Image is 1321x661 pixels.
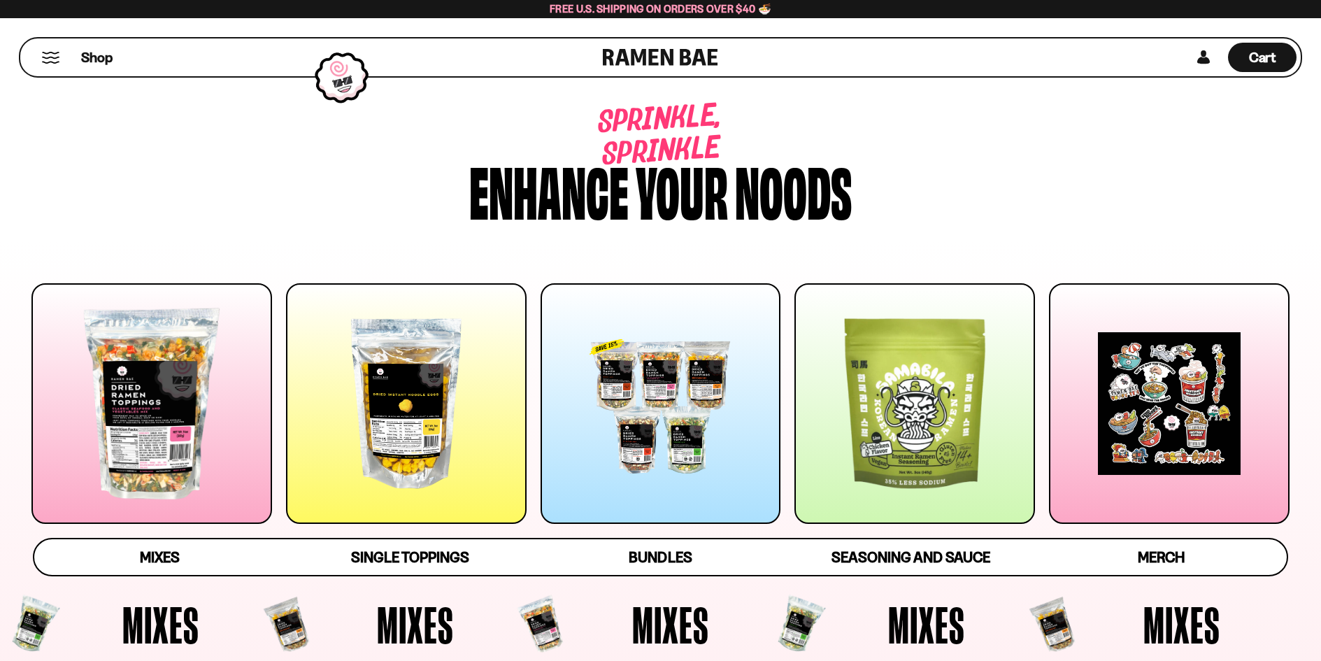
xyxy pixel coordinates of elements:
[636,156,728,222] div: your
[41,52,60,64] button: Mobile Menu Trigger
[1143,599,1220,651] span: Mixes
[1249,49,1276,66] span: Cart
[786,539,1036,575] a: Seasoning and Sauce
[377,599,454,651] span: Mixes
[81,48,113,67] span: Shop
[1228,38,1297,76] div: Cart
[535,539,785,575] a: Bundles
[632,599,709,651] span: Mixes
[34,539,285,575] a: Mixes
[1138,548,1185,566] span: Merch
[122,599,199,651] span: Mixes
[888,599,965,651] span: Mixes
[285,539,535,575] a: Single Toppings
[735,156,852,222] div: noods
[140,548,180,566] span: Mixes
[469,156,629,222] div: Enhance
[550,2,771,15] span: Free U.S. Shipping on Orders over $40 🍜
[629,548,692,566] span: Bundles
[351,548,469,566] span: Single Toppings
[831,548,990,566] span: Seasoning and Sauce
[1036,539,1287,575] a: Merch
[81,43,113,72] a: Shop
